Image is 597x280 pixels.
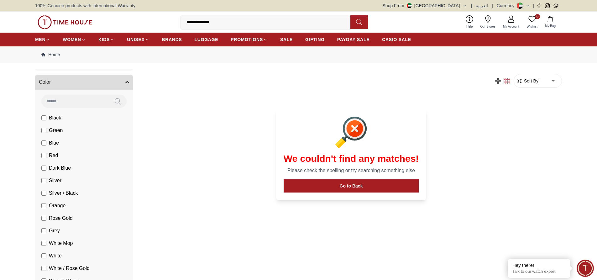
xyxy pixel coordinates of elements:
[476,3,488,9] button: العربية
[41,153,46,158] input: Red
[35,75,133,90] button: Color
[35,36,45,43] span: MEN
[49,114,61,122] span: Black
[541,15,559,29] button: My Bag
[35,34,50,45] a: MEN
[41,216,46,221] input: Rose Gold
[478,24,498,29] span: Our Stores
[471,3,472,9] span: |
[305,34,325,45] a: GIFTING
[464,24,475,29] span: Help
[337,34,369,45] a: PAYDAY SALE
[195,34,218,45] a: LUGGAGE
[49,177,61,184] span: Silver
[49,214,73,222] span: Rose Gold
[49,152,58,159] span: Red
[337,36,369,43] span: PAYDAY SALE
[41,51,60,58] a: Home
[382,34,411,45] a: CASIO SALE
[49,127,63,134] span: Green
[577,260,594,277] div: Chat Widget
[41,228,46,233] input: Grey
[49,227,60,235] span: Grey
[127,34,149,45] a: UNISEX
[545,3,550,8] a: Instagram
[284,153,419,164] h1: We couldn't find any matches!
[38,15,92,29] img: ...
[41,266,46,271] input: White / Rose Gold
[63,36,81,43] span: WOMEN
[162,36,182,43] span: BRANDS
[512,262,566,268] div: Hey there!
[41,241,46,246] input: White Mop
[280,34,293,45] a: SALE
[41,253,46,258] input: White
[195,36,218,43] span: LUGGAGE
[49,252,62,260] span: White
[512,269,566,274] p: Talk to our watch expert!
[49,265,90,272] span: White / Rose Gold
[533,3,534,9] span: |
[35,46,562,63] nav: Breadcrumb
[162,34,182,45] a: BRANDS
[49,189,78,197] span: Silver / Black
[516,78,540,84] button: Sort By:
[63,34,86,45] a: WOMEN
[383,3,467,9] button: Shop From[GEOGRAPHIC_DATA]
[41,128,46,133] input: Green
[35,3,135,9] span: 100% Genuine products with International Warranty
[284,179,419,193] button: Go to Back
[284,167,419,174] p: Please check the spelling or try searching something else
[382,36,411,43] span: CASIO SALE
[231,34,268,45] a: PROMOTIONS
[463,14,477,30] a: Help
[49,240,73,247] span: White Mop
[500,24,522,29] span: My Account
[41,166,46,171] input: Dark Blue
[407,3,412,8] img: United Arab Emirates
[39,78,51,86] span: Color
[542,24,558,28] span: My Bag
[535,14,540,19] span: 0
[41,115,46,120] input: Black
[49,139,59,147] span: Blue
[41,178,46,183] input: Silver
[127,36,144,43] span: UNISEX
[477,14,499,30] a: Our Stores
[98,34,114,45] a: KIDS
[305,36,325,43] span: GIFTING
[492,3,493,9] span: |
[523,78,540,84] span: Sort By:
[231,36,263,43] span: PROMOTIONS
[280,36,293,43] span: SALE
[497,3,517,9] div: Currency
[553,3,558,8] a: Whatsapp
[98,36,110,43] span: KIDS
[41,203,46,208] input: Orange
[41,191,46,196] input: Silver / Black
[524,24,540,29] span: Wishlist
[49,202,65,209] span: Orange
[41,140,46,145] input: Blue
[537,3,541,8] a: Facebook
[523,14,541,30] a: 0Wishlist
[49,164,71,172] span: Dark Blue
